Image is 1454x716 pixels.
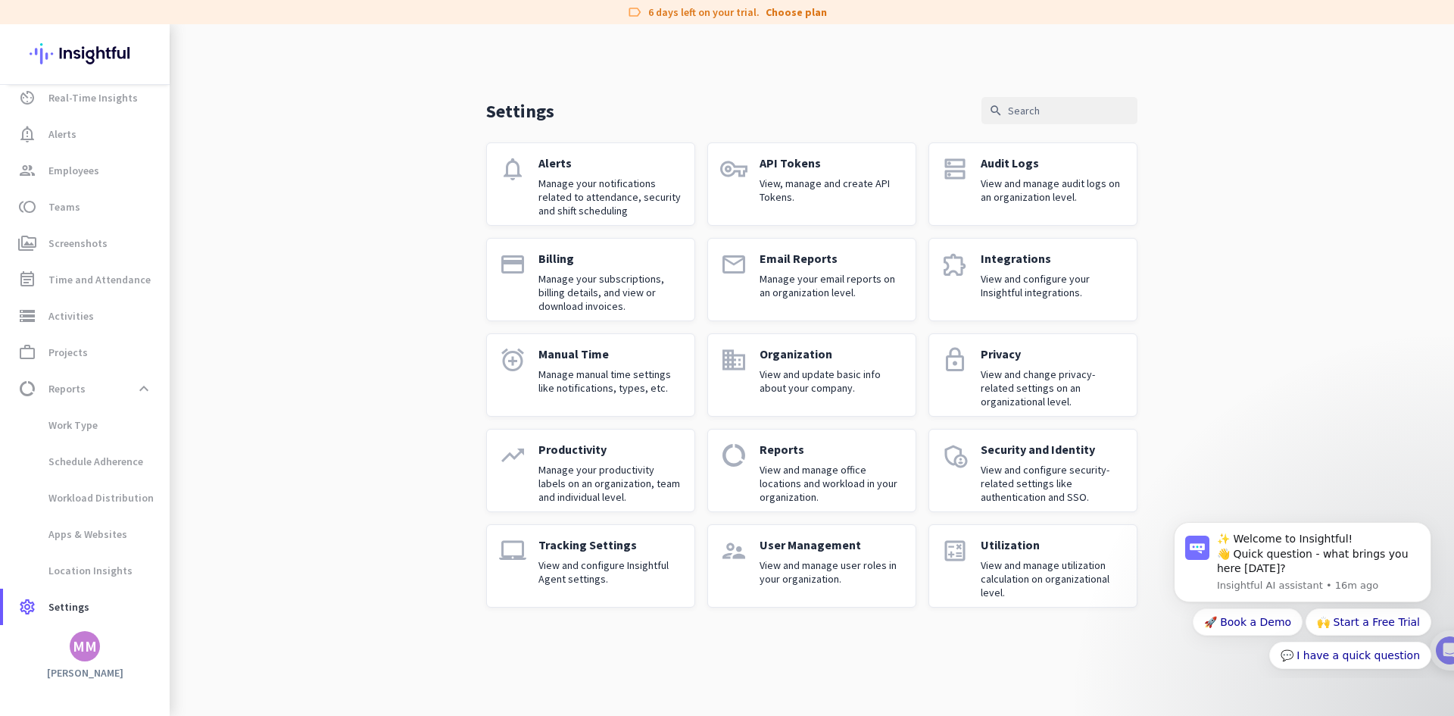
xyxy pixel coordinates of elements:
p: Security and Identity [981,442,1125,457]
a: Workload Distribution [3,480,170,516]
p: View and manage user roles in your organization. [760,558,903,586]
div: 🎊 Welcome to Insightful! 🎊 [21,58,282,113]
i: notifications [499,155,526,183]
a: event_noteTime and Attendance [3,261,170,298]
p: Settings [486,99,554,123]
i: laptop_mac [499,537,526,564]
div: Close [266,6,293,33]
button: Help [151,473,227,533]
span: Work Type [15,407,98,443]
div: MM [73,639,97,654]
p: User Management [760,537,903,552]
span: Teams [48,198,80,216]
i: group [18,161,36,180]
p: Tracking Settings [538,537,682,552]
a: work_outlineProjects [3,334,170,371]
i: calculate [941,537,969,564]
div: Show me how [58,352,264,395]
a: Choose plan [766,5,827,20]
p: Email Reports [760,251,903,266]
a: alarm_addManual TimeManage manual time settings like notifications, types, etc. [486,333,695,417]
button: expand_less [130,375,158,402]
i: storage [18,307,36,325]
i: settings [18,598,36,616]
a: notificationsAlertsManage your notifications related to attendance, security and shift scheduling [486,142,695,226]
i: email [720,251,747,278]
span: Location Insights [15,552,133,589]
img: Insightful logo [30,24,140,83]
p: View and manage utilization calculation on organizational level. [981,558,1125,599]
p: Organization [760,346,903,361]
p: View and configure security-related settings like authentication and SSO. [981,463,1125,504]
p: View and configure your Insightful integrations. [981,272,1125,299]
i: work_outline [18,343,36,361]
i: event_note [18,270,36,289]
a: groupEmployees [3,152,170,189]
i: extension [941,251,969,278]
p: View and manage audit logs on an organization level. [981,177,1125,204]
a: paymentBillingManage your subscriptions, billing details, and view or download invoices. [486,238,695,321]
i: lock [941,346,969,374]
a: Schedule Adherence [3,443,170,480]
p: Reports [760,442,903,457]
span: Real-Time Insights [48,89,138,107]
iframe: Intercom notifications message [1151,508,1454,678]
a: dnsAudit LogsView and manage audit logs on an organization level. [928,142,1137,226]
p: Privacy [981,346,1125,361]
i: search [989,104,1003,117]
span: Employees [48,161,99,180]
p: Manage your productivity labels on an organization, team and individual level. [538,463,682,504]
i: data_usage [720,442,747,469]
a: settingsSettings [3,589,170,625]
i: admin_panel_settings [941,442,969,469]
a: domainOrganizationView and update basic info about your company. [707,333,916,417]
span: Settings [48,598,89,616]
a: calculateUtilizationView and manage utilization calculation on organizational level. [928,524,1137,608]
i: toll [18,198,36,216]
i: notification_important [18,125,36,143]
input: Search [981,97,1137,124]
i: alarm_add [499,346,526,374]
p: Manage your email reports on an organization level. [760,272,903,299]
button: Messages [76,473,151,533]
a: vpn_keyAPI TokensView, manage and create API Tokens. [707,142,916,226]
div: 1Add employees [28,258,275,283]
p: API Tokens [760,155,903,170]
span: Alerts [48,125,76,143]
a: notification_importantAlerts [3,116,170,152]
button: Tasks [227,473,303,533]
i: domain [720,346,747,374]
span: Tasks [248,511,281,521]
span: Screenshots [48,234,108,252]
a: emailEmail ReportsManage your email reports on an organization level. [707,238,916,321]
p: Productivity [538,442,682,457]
i: dns [941,155,969,183]
span: Activities [48,307,94,325]
span: Messages [88,511,140,521]
div: [PERSON_NAME] from Insightful [84,163,249,178]
i: trending_up [499,442,526,469]
i: data_usage [18,380,36,398]
span: Home [22,511,53,521]
a: trending_upProductivityManage your productivity labels on an organization, team and individual le... [486,429,695,512]
a: storageActivities [3,298,170,334]
a: admin_panel_settingsSecurity and IdentityView and configure security-related settings like authen... [928,429,1137,512]
p: About 10 minutes [193,199,288,215]
img: Profile image for Tamara [54,158,78,183]
p: Manage your notifications related to attendance, security and shift scheduling [538,177,682,217]
span: Workload Distribution [15,480,154,516]
p: Manual Time [538,346,682,361]
span: Help [177,511,201,521]
a: extensionIntegrationsView and configure your Insightful integrations. [928,238,1137,321]
span: Schedule Adherence [15,443,143,480]
p: Integrations [981,251,1125,266]
p: View and update basic info about your company. [760,367,903,395]
i: vpn_key [720,155,747,183]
